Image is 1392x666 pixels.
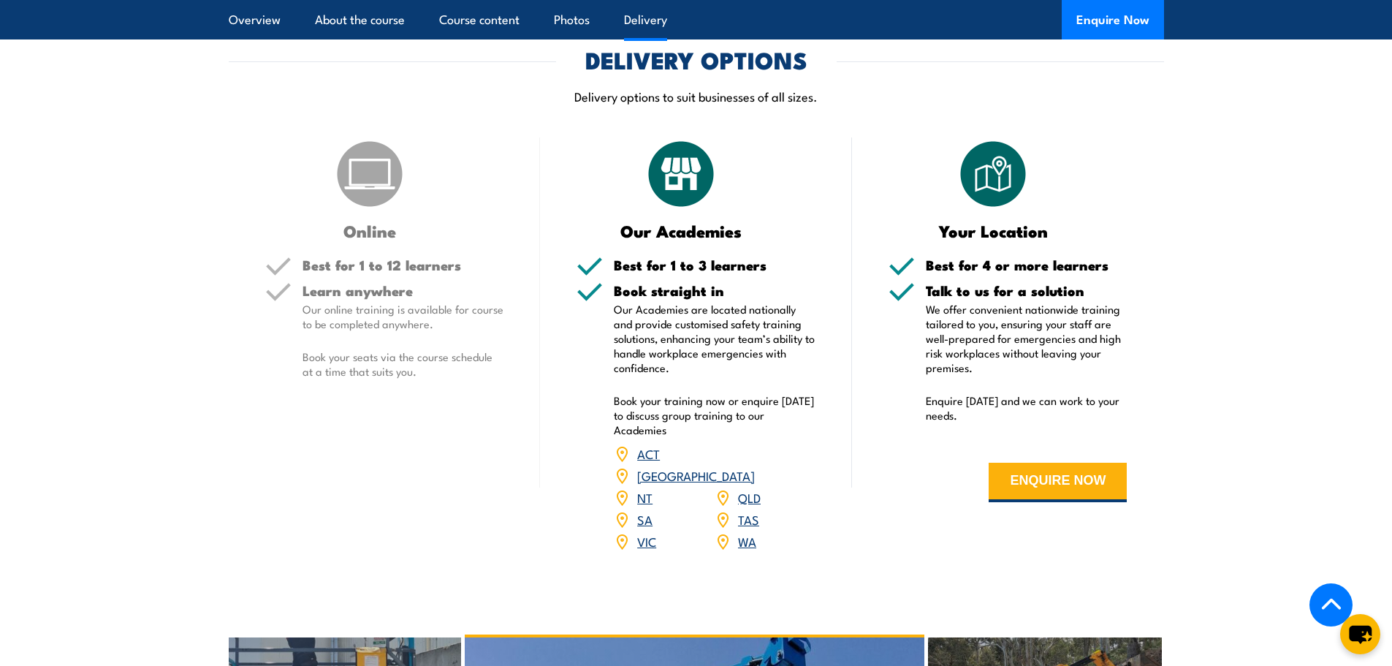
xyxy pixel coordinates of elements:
h5: Best for 4 or more learners [926,258,1127,272]
a: SA [637,510,653,528]
p: Delivery options to suit businesses of all sizes. [229,88,1164,105]
a: VIC [637,532,656,550]
a: NT [637,488,653,506]
h5: Best for 1 to 3 learners [614,258,815,272]
button: chat-button [1340,614,1380,654]
h5: Talk to us for a solution [926,284,1127,298]
h5: Book straight in [614,284,815,298]
h5: Learn anywhere [303,284,504,298]
h2: DELIVERY OPTIONS [585,49,807,69]
a: [GEOGRAPHIC_DATA] [637,466,755,484]
p: Book your training now or enquire [DATE] to discuss group training to our Academies [614,393,815,437]
h3: Online [265,222,475,239]
button: ENQUIRE NOW [989,463,1127,502]
p: Our Academies are located nationally and provide customised safety training solutions, enhancing ... [614,302,815,375]
h3: Your Location [889,222,1098,239]
p: Book your seats via the course schedule at a time that suits you. [303,349,504,379]
a: WA [738,532,756,550]
a: TAS [738,510,759,528]
a: QLD [738,488,761,506]
p: Our online training is available for course to be completed anywhere. [303,302,504,331]
a: ACT [637,444,660,462]
h5: Best for 1 to 12 learners [303,258,504,272]
p: We offer convenient nationwide training tailored to you, ensuring your staff are well-prepared fo... [926,302,1127,375]
p: Enquire [DATE] and we can work to your needs. [926,393,1127,423]
h3: Our Academies [577,222,786,239]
